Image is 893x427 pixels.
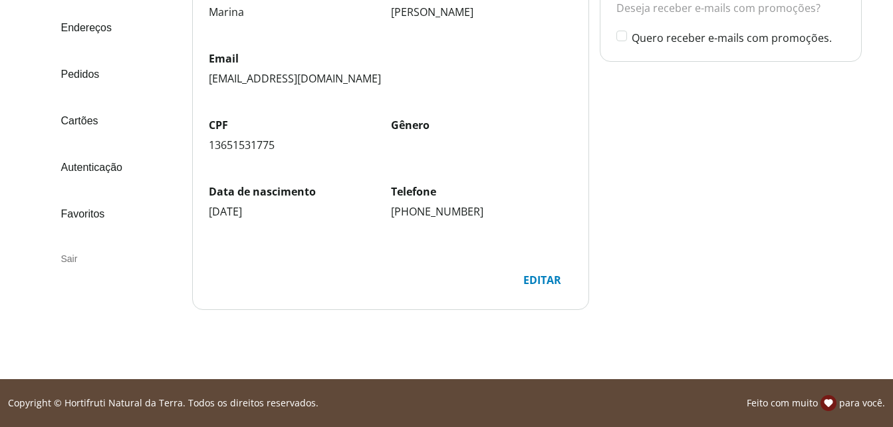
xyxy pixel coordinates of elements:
a: Pedidos [48,57,182,92]
a: Autenticação [48,150,182,186]
a: Favoritos [48,196,182,232]
div: Sair [48,243,182,275]
div: [DATE] [209,204,391,219]
div: Editar [513,267,572,293]
div: 13651531775 [209,138,391,152]
div: Marina [209,5,391,19]
label: CPF [209,118,391,132]
label: Telefone [391,184,573,199]
div: [PERSON_NAME] [391,5,573,19]
img: amor [821,395,836,411]
div: [PHONE_NUMBER] [391,204,573,219]
label: Gênero [391,118,573,132]
a: Endereços [48,10,182,46]
label: Quero receber e-mails com promoções. [632,31,844,45]
p: Feito com muito para você. [747,395,885,411]
div: [EMAIL_ADDRESS][DOMAIN_NAME] [209,71,573,86]
button: Editar [512,267,573,293]
label: Email [209,51,573,66]
p: Copyright © Hortifruti Natural da Terra. Todos os direitos reservados. [8,396,319,410]
label: Data de nascimento [209,184,391,199]
a: Cartões [48,103,182,139]
div: Linha de sessão [5,395,888,411]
